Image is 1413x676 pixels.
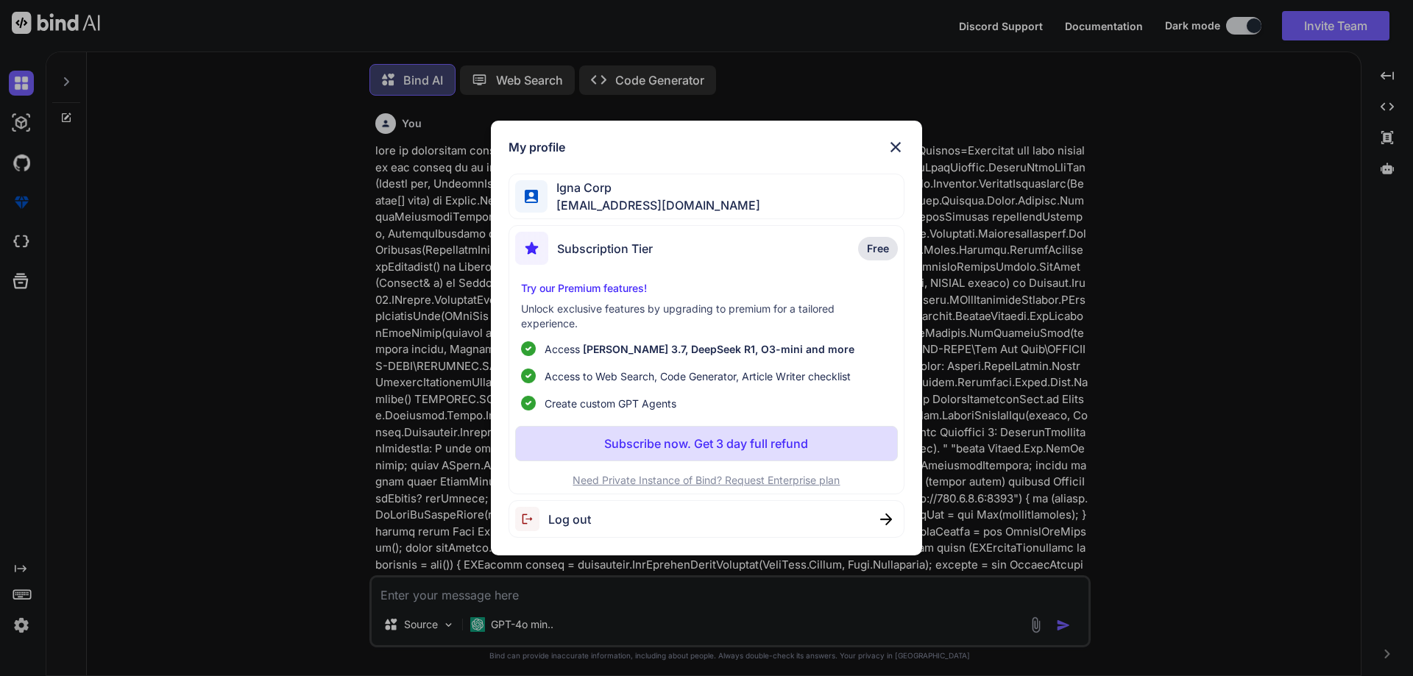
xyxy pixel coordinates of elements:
img: subscription [515,232,548,265]
h1: My profile [509,138,565,156]
img: close [880,513,892,525]
span: Access to Web Search, Code Generator, Article Writer checklist [545,369,851,384]
img: checklist [521,341,536,356]
span: Log out [548,510,591,528]
img: profile [525,190,539,204]
p: Subscribe now. Get 3 day full refund [604,435,808,452]
p: Unlock exclusive features by upgrading to premium for a tailored experience. [521,302,893,331]
img: checklist [521,396,536,410]
img: logout [515,507,548,531]
p: Need Private Instance of Bind? Request Enterprise plan [515,473,899,488]
img: close [887,138,904,156]
p: Try our Premium features! [521,281,893,296]
span: Create custom GPT Agents [545,396,676,411]
span: Subscription Tier [557,240,653,257]
img: checklist [521,369,536,383]
p: Access [545,341,854,357]
span: [PERSON_NAME] 3.7, DeepSeek R1, O3-mini and more [583,343,854,355]
button: Subscribe now. Get 3 day full refund [515,426,899,461]
span: Free [867,241,889,256]
span: Igna Corp [548,179,760,196]
span: [EMAIL_ADDRESS][DOMAIN_NAME] [548,196,760,214]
